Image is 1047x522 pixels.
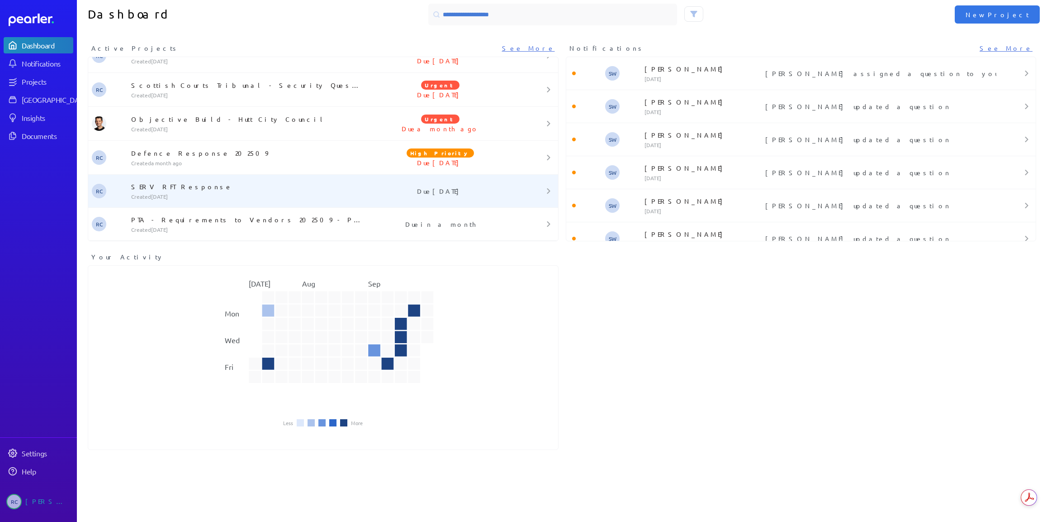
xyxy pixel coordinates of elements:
p: [PERSON_NAME] assigned a question to you [765,69,993,78]
div: Insights [22,113,72,122]
div: [GEOGRAPHIC_DATA] [22,95,89,104]
p: Due [DATE] [362,187,519,196]
p: [PERSON_NAME] [644,97,762,106]
div: Dashboard [22,41,72,50]
a: Documents [4,128,73,144]
span: Notifications [569,43,644,53]
span: Robert Craig [92,184,106,198]
a: Settings [4,445,73,461]
span: Urgent [421,81,460,90]
h1: Dashboard [88,4,319,25]
a: See More [980,43,1033,53]
img: James Layton [92,116,106,131]
text: Sep [368,279,380,288]
div: Settings [22,449,72,458]
p: [DATE] [644,240,762,248]
p: [PERSON_NAME] updated a question [765,201,993,210]
a: Dashboard [9,14,73,26]
span: Steve Whittington [605,165,620,180]
p: [PERSON_NAME] updated a question [765,234,993,243]
p: Created [DATE] [131,226,362,233]
text: Mon [225,309,239,318]
span: Robert Craig [6,494,22,509]
span: Your Activity [91,252,164,262]
span: Steve Whittington [605,231,620,246]
p: PTA - Requirements to Vendors 202509 - PoC [131,215,362,224]
span: Steve Whittington [605,132,620,147]
div: Projects [22,77,72,86]
a: [GEOGRAPHIC_DATA] [4,91,73,108]
span: Robert Craig [92,150,106,165]
a: See More [502,43,555,53]
a: Notifications [4,55,73,72]
p: Created [DATE] [131,193,362,200]
span: Urgent [421,115,460,124]
div: [PERSON_NAME] [25,494,71,509]
a: Dashboard [4,37,73,53]
div: Documents [22,131,72,140]
span: Robert Craig [92,217,106,231]
p: Objective Build - Hutt City Council [131,115,362,124]
span: Steve Whittington [605,99,620,114]
p: Due [DATE] [362,158,519,167]
p: [PERSON_NAME] [644,163,762,172]
a: RC[PERSON_NAME] [4,490,73,513]
p: Created a month ago [131,159,362,167]
span: Steve Whittington [605,66,620,81]
p: [DATE] [644,174,762,182]
p: Due a month ago [362,124,519,133]
span: Active Projects [91,43,179,53]
p: Created [DATE] [131,57,362,65]
p: Scottish Courts Tribunal - Security Questions [131,81,362,90]
div: Notifications [22,59,72,68]
span: Robert Craig [92,82,106,97]
p: [PERSON_NAME] [644,230,762,239]
p: Due [DATE] [362,56,519,65]
p: Due [DATE] [362,90,519,99]
text: Wed [225,335,240,345]
div: Help [22,467,72,476]
p: [PERSON_NAME] updated a question [765,135,993,144]
p: [DATE] [644,108,762,115]
p: [PERSON_NAME] updated a question [765,102,993,111]
text: Fri [225,362,233,371]
span: High Priority [407,148,474,158]
p: [PERSON_NAME] [644,196,762,206]
a: Help [4,463,73,479]
p: Created [DATE] [131,91,362,99]
span: Steve Whittington [605,198,620,213]
span: New Project [966,10,1029,19]
p: [PERSON_NAME] updated a question [765,168,993,177]
p: [DATE] [644,207,762,215]
button: New Project [955,5,1040,24]
a: Insights [4,110,73,126]
p: SERV RFT Response [131,182,362,191]
p: Defence Response 202509 [131,148,362,158]
text: [DATE] [249,279,270,288]
text: Aug [302,279,315,288]
p: [DATE] [644,75,762,82]
p: Due in a month [362,220,519,229]
p: [PERSON_NAME] [644,130,762,139]
a: Projects [4,73,73,90]
li: Less [283,420,293,426]
li: More [351,420,363,426]
p: Created [DATE] [131,125,362,133]
p: [PERSON_NAME] [644,64,762,73]
p: [DATE] [644,141,762,148]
